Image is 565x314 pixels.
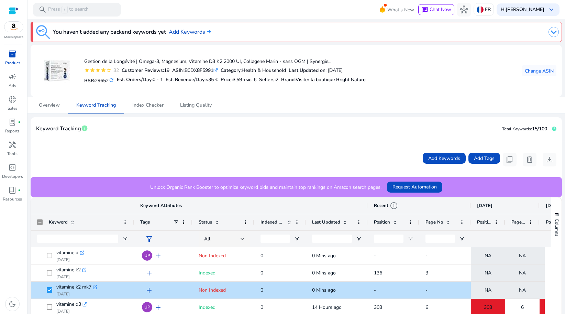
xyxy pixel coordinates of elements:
b: Customer Reviews: [122,67,164,74]
mat-icon: star [95,67,101,73]
span: - [374,287,376,293]
span: add [145,269,153,277]
span: add [154,303,162,312]
mat-icon: star_border [106,67,112,73]
span: Position [477,219,491,225]
p: Product [5,60,20,66]
button: Change ASIN [522,65,556,76]
span: 29652 [95,77,109,84]
span: 3,59 тыс. € [233,76,256,83]
span: / [62,6,68,13]
span: 0 Mins ago [312,270,336,276]
span: All [204,236,210,242]
span: add [145,286,153,294]
span: Non Indexed [199,252,226,259]
span: Change ASIN [525,67,554,75]
h5: : [281,77,366,83]
span: code_blocks [8,163,16,172]
span: Indexed Products [261,219,285,225]
span: Overview [39,103,60,108]
img: fr.svg [477,6,484,13]
span: Page No [511,219,526,225]
span: - [425,287,428,293]
span: [DATE] [477,203,492,209]
img: arrow-right.svg [205,30,211,34]
p: [DATE] [56,291,97,297]
span: - [374,252,376,259]
span: NA [519,266,526,280]
span: content_copy [506,155,514,164]
span: 0 [261,252,263,259]
button: chatChat Now [418,4,454,15]
span: 2 [276,76,278,83]
mat-icon: star [101,67,106,73]
button: download [543,153,556,166]
span: Indexed [199,270,215,276]
span: vitamine k2 mk7 [56,282,91,292]
img: dropdown-arrow.svg [549,27,559,37]
span: [DATE] [546,203,561,209]
span: info [390,202,398,210]
button: Add Keywords [423,153,466,164]
span: <35 € [206,76,218,83]
div: 32 [112,67,119,74]
span: download [545,155,554,164]
span: NA [485,249,491,263]
span: Add Keywords [428,155,460,162]
b: ASIN: [172,67,185,74]
img: keyword-tracking.svg [36,25,50,39]
input: Indexed Products Filter Input [261,235,290,243]
span: 0 Mins ago [312,252,336,259]
span: info [81,125,88,132]
p: [DATE] [56,308,87,314]
span: 303 [374,304,382,311]
span: Position [374,219,390,225]
div: Recent [374,202,398,210]
span: handyman [8,141,16,149]
p: Marketplace [4,35,23,40]
input: Position Filter Input [374,235,403,243]
span: keyboard_arrow_down [547,6,555,14]
span: vitamine d [56,248,78,258]
span: Keyword Tracking [36,123,81,135]
h4: Gestion de la Longévité | Omega-3, Magnesium, Vitamine D3 K2 2000 UI, Collagene Marin - sans OGM ... [84,59,366,65]
mat-icon: refresh [109,77,114,84]
span: Keyword Tracking [76,103,116,108]
button: Open Filter Menu [459,236,465,241]
h5: Price: [221,77,256,83]
p: FR [485,3,491,15]
span: Listing Quality [180,103,212,108]
a: Add Keywords [169,28,211,36]
span: Request Automation [392,183,437,191]
div: Health & Household [221,67,286,74]
button: Open Filter Menu [408,236,413,241]
span: Visiter la boutique Bright Naturo [296,76,366,83]
p: Developers [2,173,23,180]
p: Ads [9,83,16,89]
span: 14 Hours ago [312,304,342,311]
span: Indexed [199,304,215,311]
button: Request Automation [387,182,442,193]
span: What's New [387,4,414,16]
span: dark_mode [8,300,16,308]
span: Add Tags [474,155,495,162]
span: Position [546,219,560,225]
button: Add Tags [468,153,500,164]
span: filter_alt [145,235,153,243]
span: 0 [261,270,263,276]
span: Tags [140,219,150,225]
span: hub [460,6,468,14]
span: Keyword [49,219,68,225]
img: amazon.svg [4,22,23,32]
p: Press to search [48,6,89,13]
p: Sales [8,105,18,111]
span: 136 [374,270,382,276]
h5: BSR: [84,76,114,84]
div: B0DX8F5991 [172,67,218,74]
b: [PERSON_NAME] [506,6,544,13]
p: Resources [3,196,22,202]
span: book_4 [8,186,16,194]
span: 15/100 [532,126,547,132]
span: Non Indexed [199,287,226,293]
button: delete [523,153,536,166]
